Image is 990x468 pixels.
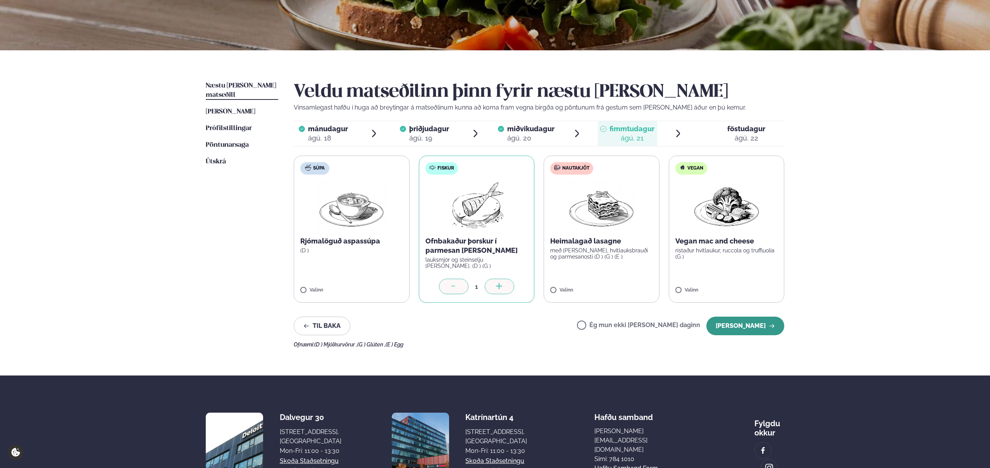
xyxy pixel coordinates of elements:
div: ágú. 22 [727,134,765,143]
img: fish.svg [429,165,436,171]
a: Skoða staðsetningu [280,456,339,466]
img: image alt [759,446,767,455]
p: Sími: 784 1010 [594,454,687,464]
span: Fiskur [437,165,454,171]
span: Útskrá [206,158,226,165]
div: Mon-Fri: 11:00 - 13:30 [280,446,341,456]
a: [PERSON_NAME][EMAIL_ADDRESS][DOMAIN_NAME] [594,427,687,454]
img: Vegan.svg [679,165,685,171]
p: ristaður hvítlaukur, ruccola og truffluolía (G ) [675,247,778,260]
div: Katrínartún 4 [465,413,527,422]
div: Ofnæmi: [294,341,784,348]
span: Næstu [PERSON_NAME] matseðill [206,82,276,98]
span: (E ) Egg [386,341,403,348]
a: Cookie settings [8,444,24,460]
p: Vinsamlegast hafðu í huga að breytingar á matseðlinum kunna að koma fram vegna birgða og pöntunum... [294,103,784,112]
p: Rjómalöguð aspassúpa [300,237,403,246]
div: ágú. 18 [308,134,348,143]
img: soup.svg [305,165,311,171]
span: Hafðu samband [594,406,653,422]
a: Útskrá [206,157,226,166]
a: Næstu [PERSON_NAME] matseðill [206,81,278,100]
div: Dalvegur 30 [280,413,341,422]
img: beef.svg [554,165,560,171]
div: ágú. 19 [409,134,449,143]
div: Mon-Fri: 11:00 - 13:30 [465,446,527,456]
span: þriðjudagur [409,125,449,133]
span: (D ) Mjólkurvörur , [314,341,357,348]
button: Til baka [294,317,350,335]
span: föstudagur [727,125,765,133]
a: image alt [755,442,771,459]
p: Vegan mac and cheese [675,237,778,246]
span: mánudagur [308,125,348,133]
p: Heimalagað lasagne [550,237,653,246]
img: Vegan.png [692,181,761,230]
h2: Veldu matseðilinn þinn fyrir næstu [PERSON_NAME] [294,81,784,103]
span: Nautakjöt [562,165,589,171]
span: Prófílstillingar [206,125,252,132]
img: Fish.png [442,181,511,230]
span: [PERSON_NAME] [206,108,255,115]
div: [STREET_ADDRESS], [GEOGRAPHIC_DATA] [465,427,527,446]
span: miðvikudagur [507,125,554,133]
div: ágú. 20 [507,134,554,143]
p: Ofnbakaður þorskur í parmesan [PERSON_NAME] [425,237,528,255]
a: Pöntunarsaga [206,141,249,150]
img: Soup.png [317,181,386,230]
div: Fylgdu okkur [754,413,784,437]
a: [PERSON_NAME] [206,107,255,117]
span: fimmtudagur [609,125,654,133]
div: [STREET_ADDRESS], [GEOGRAPHIC_DATA] [280,427,341,446]
div: ágú. 21 [609,134,654,143]
a: Skoða staðsetningu [465,456,524,466]
a: Prófílstillingar [206,124,252,133]
span: Súpa [313,165,325,171]
img: Lasagna.png [567,181,635,230]
span: Vegan [687,165,703,171]
div: 1 [468,282,485,291]
p: með [PERSON_NAME], hvítlauksbrauði og parmesanosti (D ) (G ) (E ) [550,247,653,260]
span: (G ) Glúten , [357,341,386,348]
span: Pöntunarsaga [206,142,249,148]
p: lauksmjör og steinselju [PERSON_NAME]. (D ) (G ) [425,257,528,269]
p: (D ) [300,247,403,254]
button: [PERSON_NAME] [706,317,784,335]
